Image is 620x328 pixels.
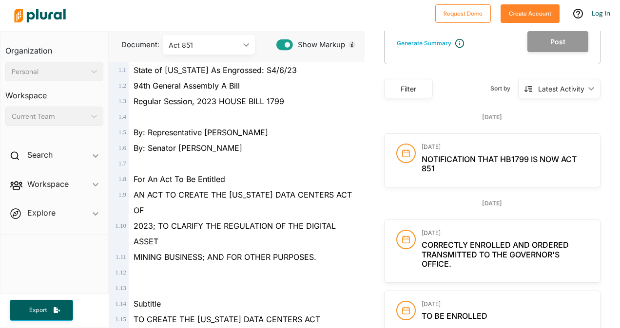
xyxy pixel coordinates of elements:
[592,9,610,18] a: Log In
[5,81,103,103] h3: Workspace
[390,84,426,94] div: Filter
[118,176,126,182] span: 1 . 8
[293,39,345,50] span: Show Markup
[422,240,569,268] span: Correctly enrolled and ordered transmitted to the Governor's Office.
[134,96,284,106] span: Regular Session, 2023 HOUSE BILL 1799
[118,67,126,73] span: 1 . 1
[134,221,336,246] span: 2023; TO CLARIFY THE REGULATION OF THE DIGITAL ASSET
[134,314,320,324] span: TO CREATE THE [US_STATE] DATA CENTERS ACT
[118,113,126,120] span: 1 . 4
[116,39,151,50] span: Document:
[435,4,491,23] button: Request Demo
[12,111,87,122] div: Current Team
[116,254,126,260] span: 1 . 11
[116,285,126,292] span: 1 . 13
[501,4,560,23] button: Create Account
[384,113,601,122] div: [DATE]
[435,8,491,18] a: Request Demo
[118,98,126,105] span: 1 . 3
[27,149,53,160] h2: Search
[116,316,126,323] span: 1 . 15
[134,143,242,153] span: By: Senator [PERSON_NAME]
[116,269,126,276] span: 1 . 12
[118,82,126,89] span: 1 . 2
[527,31,588,52] button: Post
[134,190,352,215] span: AN ACT TO CREATE THE [US_STATE] DATA CENTERS ACT OF
[12,67,87,77] div: Personal
[5,36,103,58] h3: Organization
[538,84,584,94] div: Latest Activity
[116,300,126,307] span: 1 . 14
[116,222,126,229] span: 1 . 10
[134,252,316,262] span: MINING BUSINESS; AND FOR OTHER PURPOSES.
[422,301,588,308] h3: [DATE]
[134,65,297,75] span: State of [US_STATE] As Engrossed: S4/6/23
[394,38,454,48] button: Generate Summary
[118,129,126,136] span: 1 . 5
[10,300,73,321] button: Export
[134,174,225,184] span: For An Act To Be Entitled
[501,8,560,18] a: Create Account
[397,39,451,48] div: Generate Summary
[348,40,356,49] div: Tooltip anchor
[384,199,601,208] div: [DATE]
[422,144,588,150] h3: [DATE]
[134,299,161,309] span: Subtitle
[422,311,487,321] span: TO BE ENROLLED
[134,128,268,137] span: By: Representative [PERSON_NAME]
[22,306,54,314] span: Export
[118,191,126,198] span: 1 . 9
[118,145,126,151] span: 1 . 6
[490,84,518,93] span: Sort by
[169,40,239,50] div: Act 851
[422,154,577,173] span: Notification that HB1799 is now Act 851
[118,160,126,167] span: 1 . 7
[422,230,588,237] h3: [DATE]
[134,81,240,91] span: 94th General Assembly A Bill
